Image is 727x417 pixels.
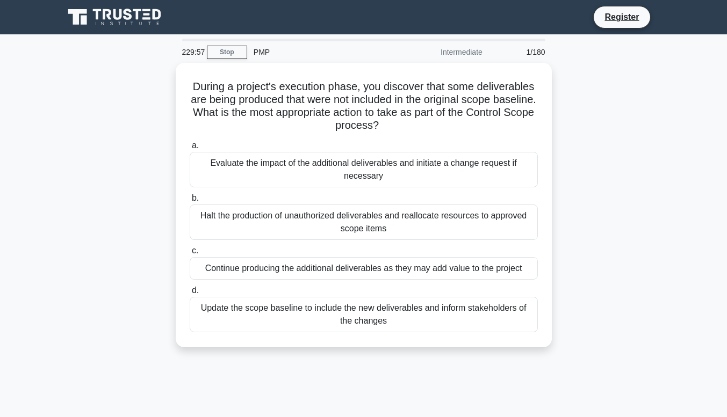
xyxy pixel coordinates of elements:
div: 1/180 [489,41,552,63]
span: a. [192,141,199,150]
span: d. [192,286,199,295]
div: 229:57 [176,41,207,63]
a: Stop [207,46,247,59]
a: Register [598,10,645,24]
div: Intermediate [395,41,489,63]
span: c. [192,246,198,255]
div: PMP [247,41,395,63]
h5: During a project's execution phase, you discover that some deliverables are being produced that w... [189,80,539,133]
div: Update the scope baseline to include the new deliverables and inform stakeholders of the changes [190,297,538,332]
div: Continue producing the additional deliverables as they may add value to the project [190,257,538,280]
div: Halt the production of unauthorized deliverables and reallocate resources to approved scope items [190,204,538,240]
div: Evaluate the impact of the additional deliverables and initiate a change request if necessary [190,152,538,187]
span: b. [192,193,199,202]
